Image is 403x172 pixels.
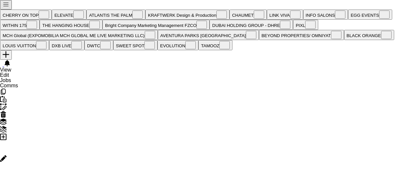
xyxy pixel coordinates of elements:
[52,10,86,20] button: ELEVATE
[198,40,232,50] button: TAMOOZ
[344,30,394,40] button: BLACK ORANGE
[49,40,84,50] button: DXB LIVE
[157,40,198,50] button: EVOLUTION
[158,30,259,40] button: AVENTURA PARKS [GEOGRAPHIC_DATA]
[210,20,293,30] button: DUBAI HOLDING GROUP - DHRE
[267,10,303,20] button: LINK VIVA
[348,10,392,20] button: EGG EVENTS
[84,40,113,50] button: DWTC
[259,30,344,40] button: BEYOND PROPERTIES/ OMNIYAT
[86,10,145,20] button: ATLANTIS THE PALM
[113,40,157,50] button: SWEET SPOT
[229,10,267,20] button: CHAUMET
[145,10,229,20] button: KRAFTWERK Design & Production
[40,20,102,30] button: THE HANGING HOUSE
[293,20,318,30] button: PIXL
[102,20,210,30] button: Bright Company Marketing Management FZCO
[303,10,348,20] button: INFO SALONS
